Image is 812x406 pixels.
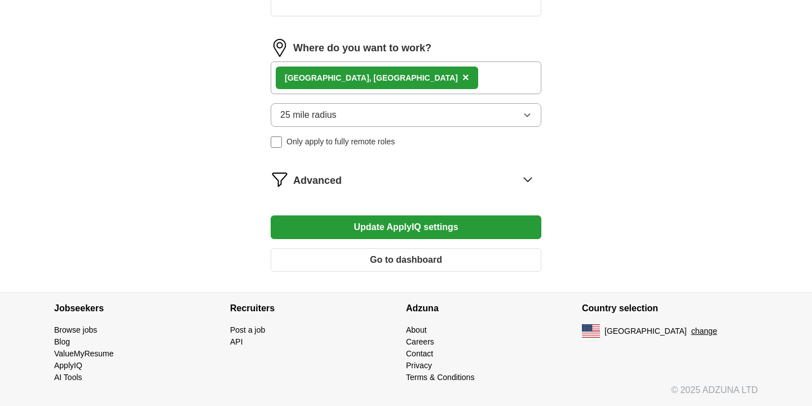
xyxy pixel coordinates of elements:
a: About [406,325,427,334]
button: × [462,69,469,86]
input: Only apply to fully remote roles [271,136,282,148]
a: ValueMyResume [54,349,114,358]
span: × [462,71,469,83]
a: ApplyIQ [54,361,82,370]
span: [GEOGRAPHIC_DATA] [604,325,687,337]
a: Browse jobs [54,325,97,334]
div: [GEOGRAPHIC_DATA], [GEOGRAPHIC_DATA] [285,72,458,84]
span: Only apply to fully remote roles [286,136,395,148]
div: © 2025 ADZUNA LTD [45,383,767,406]
h4: Country selection [582,293,758,324]
button: Go to dashboard [271,248,541,272]
a: Terms & Conditions [406,373,474,382]
img: US flag [582,324,600,338]
a: AI Tools [54,373,82,382]
img: location.png [271,39,289,57]
a: Blog [54,337,70,346]
a: Contact [406,349,433,358]
span: 25 mile radius [280,108,337,122]
a: API [230,337,243,346]
label: Where do you want to work? [293,41,431,56]
span: Advanced [293,173,342,188]
img: filter [271,170,289,188]
a: Privacy [406,361,432,370]
button: change [691,325,717,337]
button: 25 mile radius [271,103,541,127]
button: Update ApplyIQ settings [271,215,541,239]
a: Post a job [230,325,265,334]
a: Careers [406,337,434,346]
